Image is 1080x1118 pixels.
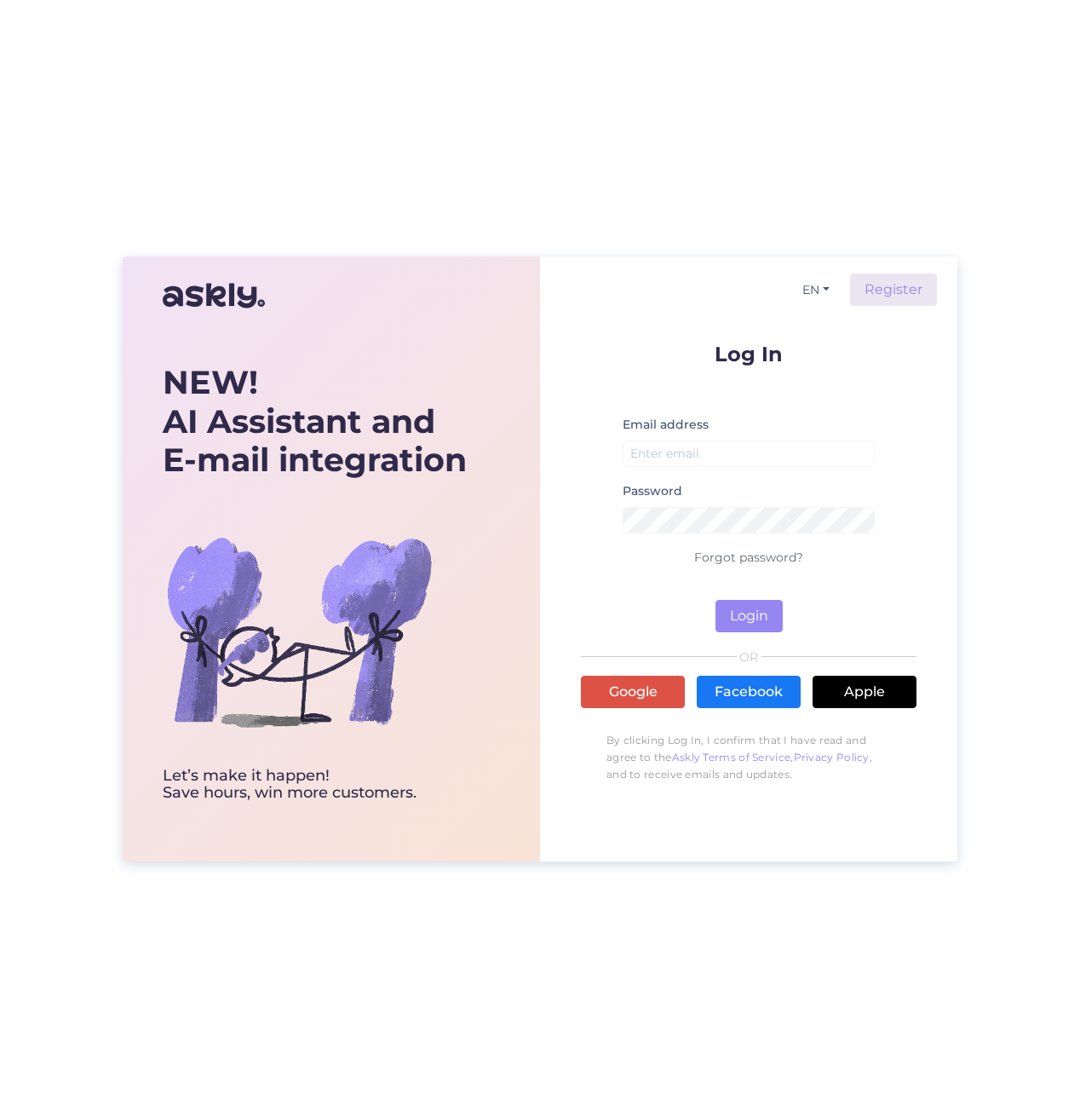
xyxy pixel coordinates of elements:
[715,600,783,632] button: Login
[813,676,916,708] a: Apple
[163,363,467,480] div: AI Assistant and E-mail integration
[581,676,685,708] a: Google
[623,416,709,434] label: Email address
[850,274,937,306] a: Register
[163,275,265,316] img: Askly
[623,482,682,500] label: Password
[581,723,916,792] p: By clicking Log In, I confirm that I have read and agree to the , , and to receive emails and upd...
[623,441,875,467] input: Enter email
[737,651,761,663] span: OR
[163,495,435,768] img: bg-askly
[672,751,791,764] a: Askly Terms of Service
[697,676,801,708] a: Facebook
[581,343,916,365] p: Log In
[163,768,467,802] div: Let’s make it happen! Save hours, win more customers.
[794,751,870,764] a: Privacy Policy
[796,278,836,303] button: EN
[694,550,803,565] a: Forgot password?
[163,362,258,402] b: NEW!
